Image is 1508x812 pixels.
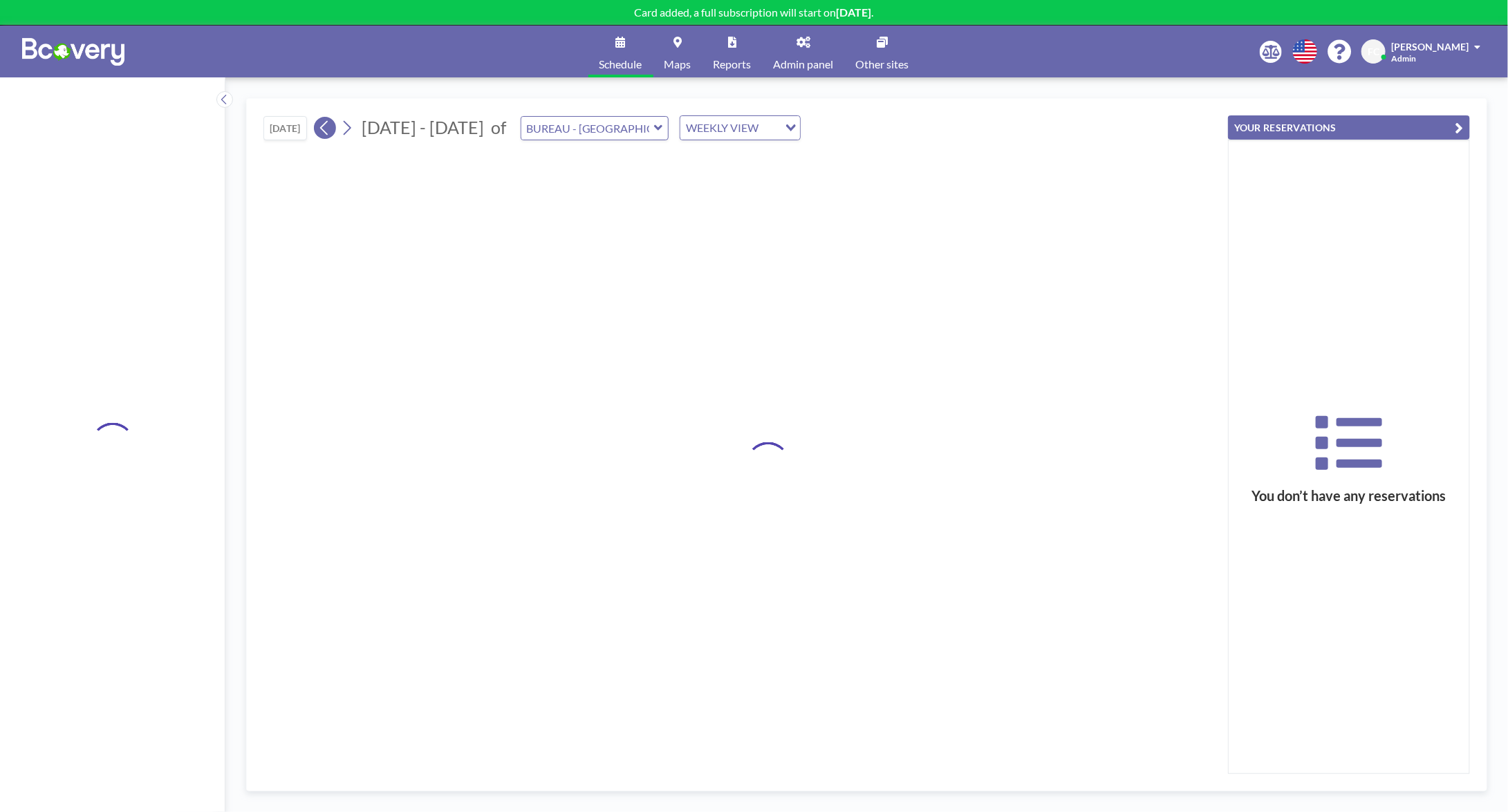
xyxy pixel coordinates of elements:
span: Maps [664,59,691,70]
span: Admin panel [774,59,834,70]
a: Schedule [588,26,653,77]
span: FC [1368,46,1379,58]
span: WEEKLY VIEW [683,119,761,137]
span: Reports [714,59,752,70]
a: Admin panel [763,26,845,77]
input: Search for option [763,119,777,137]
b: [DATE] [837,6,872,19]
span: Admin [1391,53,1416,64]
h3: You don’t have any reservations [1229,487,1469,504]
span: [PERSON_NAME] [1391,41,1469,53]
a: Maps [653,26,702,77]
button: YOUR RESERVATIONS [1228,115,1470,140]
a: Other sites [845,26,920,77]
span: Schedule [599,59,642,70]
button: [DATE] [263,116,307,140]
span: [DATE] - [DATE] [362,117,484,138]
span: Other sites [856,59,909,70]
span: of [491,117,506,138]
a: Reports [702,26,763,77]
img: organization-logo [22,38,124,66]
input: BUREAU - RUE PASCAL [521,117,654,140]
div: Search for option [680,116,800,140]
